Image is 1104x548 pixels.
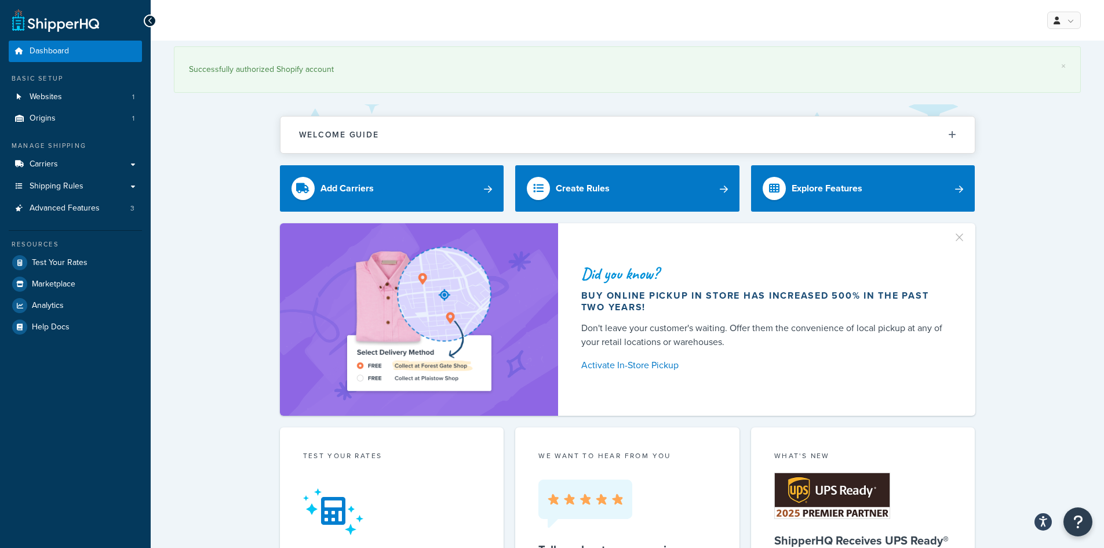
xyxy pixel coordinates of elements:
[189,61,1066,78] div: Successfully authorized Shopify account
[132,92,134,102] span: 1
[280,165,504,212] a: Add Carriers
[9,41,142,62] a: Dashboard
[9,198,142,219] li: Advanced Features
[299,130,379,139] h2: Welcome Guide
[9,74,142,84] div: Basic Setup
[581,266,948,282] div: Did you know?
[30,92,62,102] span: Websites
[9,141,142,151] div: Manage Shipping
[30,159,58,169] span: Carriers
[9,108,142,129] a: Origins1
[9,108,142,129] li: Origins
[9,295,142,316] a: Analytics
[30,46,69,56] span: Dashboard
[32,280,75,289] span: Marketplace
[9,198,142,219] a: Advanced Features3
[538,451,716,461] p: we want to hear from you
[515,165,739,212] a: Create Rules
[9,86,142,108] a: Websites1
[9,252,142,273] a: Test Your Rates
[32,322,70,332] span: Help Docs
[581,357,948,373] a: Activate In-Store Pickup
[581,321,948,349] div: Don't leave your customer's waiting. Offer them the convenience of local pickup at any of your re...
[132,114,134,124] span: 1
[303,451,481,464] div: Test your rates
[792,180,862,197] div: Explore Features
[32,301,64,311] span: Analytics
[314,241,524,398] img: ad-shirt-map-b0359fc47e01cab431d101c4b569394f6a03f54285957d908178d52f29eb9668.png
[9,317,142,337] a: Help Docs
[9,86,142,108] li: Websites
[581,290,948,313] div: Buy online pickup in store has increased 500% in the past two years!
[30,204,100,213] span: Advanced Features
[9,176,142,197] a: Shipping Rules
[32,258,88,268] span: Test Your Rates
[1061,61,1066,71] a: ×
[774,451,952,464] div: What's New
[751,165,975,212] a: Explore Features
[1063,507,1092,536] button: Open Resource Center
[556,180,610,197] div: Create Rules
[30,182,83,191] span: Shipping Rules
[9,239,142,249] div: Resources
[280,117,975,153] button: Welcome Guide
[130,204,134,213] span: 3
[320,180,374,197] div: Add Carriers
[30,114,56,124] span: Origins
[9,274,142,295] a: Marketplace
[9,154,142,175] a: Carriers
